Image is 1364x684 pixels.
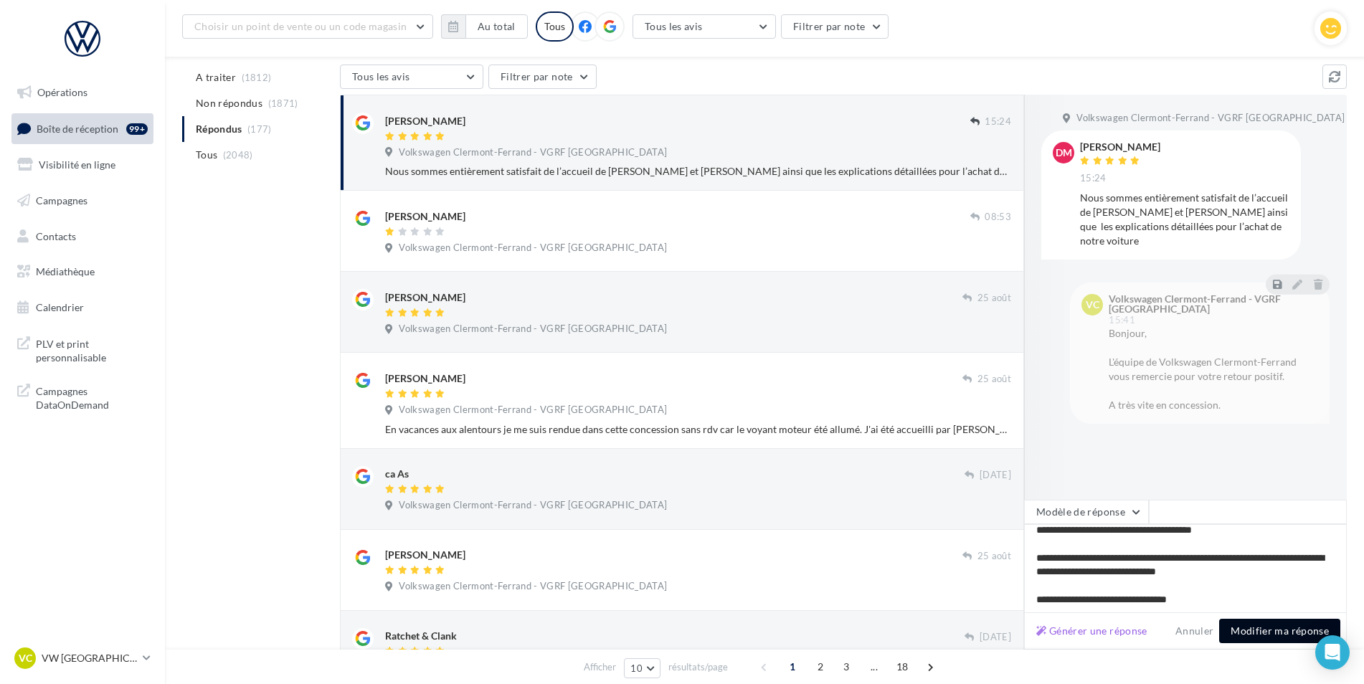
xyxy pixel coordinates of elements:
[1076,112,1345,125] span: Volkswagen Clermont-Ferrand - VGRF [GEOGRAPHIC_DATA]
[441,14,528,39] button: Au total
[977,292,1011,305] span: 25 août
[1080,191,1289,248] div: Nous sommes entièrement satisfait de l’accueil de [PERSON_NAME] et [PERSON_NAME] ainsi que les ex...
[36,194,87,206] span: Campagnes
[9,293,156,323] a: Calendrier
[9,113,156,144] a: Boîte de réception99+
[630,662,643,674] span: 10
[223,149,253,161] span: (2048)
[399,499,667,512] span: Volkswagen Clermont-Ferrand - VGRF [GEOGRAPHIC_DATA]
[194,20,407,32] span: Choisir un point de vente ou un code magasin
[242,72,272,83] span: (1812)
[352,70,410,82] span: Tous les avis
[645,20,703,32] span: Tous les avis
[863,655,886,678] span: ...
[340,65,483,89] button: Tous les avis
[781,14,889,39] button: Filtrer par note
[488,65,597,89] button: Filtrer par note
[1086,298,1099,312] span: VC
[36,265,95,277] span: Médiathèque
[19,651,32,665] span: VC
[1170,622,1219,640] button: Annuler
[385,467,409,481] div: ca As
[668,660,728,674] span: résultats/page
[399,580,667,593] span: Volkswagen Clermont-Ferrand - VGRF [GEOGRAPHIC_DATA]
[126,123,148,135] div: 99+
[399,404,667,417] span: Volkswagen Clermont-Ferrand - VGRF [GEOGRAPHIC_DATA]
[9,376,156,418] a: Campagnes DataOnDemand
[399,242,667,255] span: Volkswagen Clermont-Ferrand - VGRF [GEOGRAPHIC_DATA]
[385,371,465,386] div: [PERSON_NAME]
[835,655,858,678] span: 3
[536,11,574,42] div: Tous
[584,660,616,674] span: Afficher
[1109,326,1318,412] div: Bonjour, L'équipe de Volkswagen Clermont-Ferrand vous remercie pour votre retour positif. A très ...
[399,146,667,159] span: Volkswagen Clermont-Ferrand - VGRF [GEOGRAPHIC_DATA]
[385,422,1011,437] div: En vacances aux alentours je me suis rendue dans cette concession sans rdv car le voyant moteur é...
[985,211,1011,224] span: 08:53
[891,655,914,678] span: 18
[809,655,832,678] span: 2
[196,96,262,110] span: Non répondus
[980,631,1011,644] span: [DATE]
[36,301,84,313] span: Calendrier
[977,550,1011,563] span: 25 août
[385,114,465,128] div: [PERSON_NAME]
[985,115,1011,128] span: 15:24
[977,373,1011,386] span: 25 août
[196,70,236,85] span: A traiter
[1031,622,1153,640] button: Générer une réponse
[385,164,1011,179] div: Nous sommes entièrement satisfait de l’accueil de [PERSON_NAME] et [PERSON_NAME] ainsi que les ex...
[37,86,87,98] span: Opérations
[37,122,118,134] span: Boîte de réception
[633,14,776,39] button: Tous les avis
[624,658,660,678] button: 10
[1109,315,1135,325] span: 15:41
[9,328,156,371] a: PLV et print personnalisable
[11,645,153,672] a: VC VW [GEOGRAPHIC_DATA]
[39,158,115,171] span: Visibilité en ligne
[1315,635,1350,670] div: Open Intercom Messenger
[1219,619,1340,643] button: Modifier ma réponse
[268,98,298,109] span: (1871)
[9,257,156,287] a: Médiathèque
[385,548,465,562] div: [PERSON_NAME]
[385,209,465,224] div: [PERSON_NAME]
[1024,500,1149,524] button: Modèle de réponse
[781,655,804,678] span: 1
[42,651,137,665] p: VW [GEOGRAPHIC_DATA]
[465,14,528,39] button: Au total
[1080,142,1160,152] div: [PERSON_NAME]
[1080,172,1107,185] span: 15:24
[36,229,76,242] span: Contacts
[182,14,433,39] button: Choisir un point de vente ou un code magasin
[9,77,156,108] a: Opérations
[1056,146,1072,160] span: Dm
[385,629,457,643] div: Ratchet & Clank
[36,334,148,365] span: PLV et print personnalisable
[1109,294,1315,314] div: Volkswagen Clermont-Ferrand - VGRF [GEOGRAPHIC_DATA]
[9,150,156,180] a: Visibilité en ligne
[9,222,156,252] a: Contacts
[385,290,465,305] div: [PERSON_NAME]
[196,148,217,162] span: Tous
[980,469,1011,482] span: [DATE]
[9,186,156,216] a: Campagnes
[36,381,148,412] span: Campagnes DataOnDemand
[399,323,667,336] span: Volkswagen Clermont-Ferrand - VGRF [GEOGRAPHIC_DATA]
